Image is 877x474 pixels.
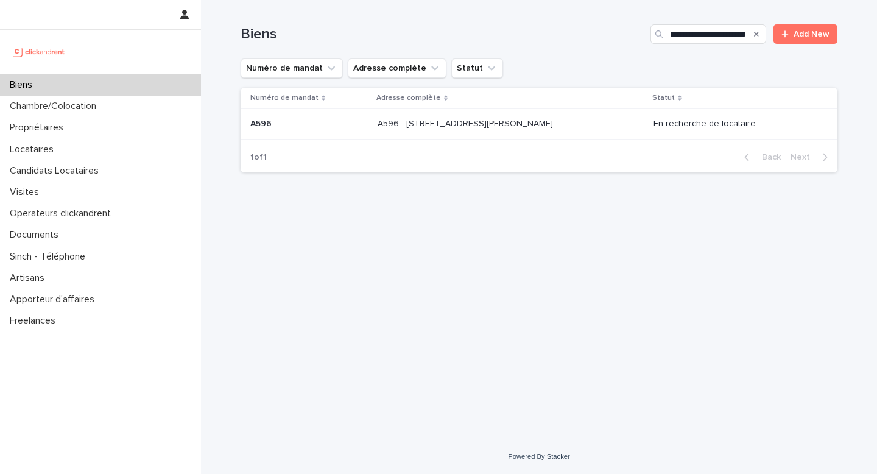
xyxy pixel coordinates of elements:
[508,453,569,460] a: Powered By Stacker
[786,152,837,163] button: Next
[5,122,73,133] p: Propriétaires
[734,152,786,163] button: Back
[376,91,441,105] p: Adresse complète
[5,144,63,155] p: Locataires
[348,58,446,78] button: Adresse complète
[241,143,276,172] p: 1 of 1
[5,294,104,305] p: Apporteur d'affaires
[5,79,42,91] p: Biens
[653,119,818,129] p: En recherche de locataire
[5,315,65,327] p: Freelances
[241,26,646,43] h1: Biens
[241,109,837,140] tr: A596A596 A596 - [STREET_ADDRESS][PERSON_NAME]A596 - [STREET_ADDRESS][PERSON_NAME] En recherche de...
[773,24,837,44] a: Add New
[652,91,675,105] p: Statut
[451,58,503,78] button: Statut
[755,153,781,161] span: Back
[5,101,106,112] p: Chambre/Colocation
[5,165,108,177] p: Candidats Locataires
[794,30,829,38] span: Add New
[650,24,766,44] input: Search
[791,153,817,161] span: Next
[250,116,274,129] p: A596
[241,58,343,78] button: Numéro de mandat
[5,208,121,219] p: Operateurs clickandrent
[5,186,49,198] p: Visites
[250,91,319,105] p: Numéro de mandat
[5,272,54,284] p: Artisans
[10,40,69,64] img: UCB0brd3T0yccxBKYDjQ
[378,116,555,129] p: A596 - [STREET_ADDRESS][PERSON_NAME]
[5,251,95,263] p: Sinch - Téléphone
[5,229,68,241] p: Documents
